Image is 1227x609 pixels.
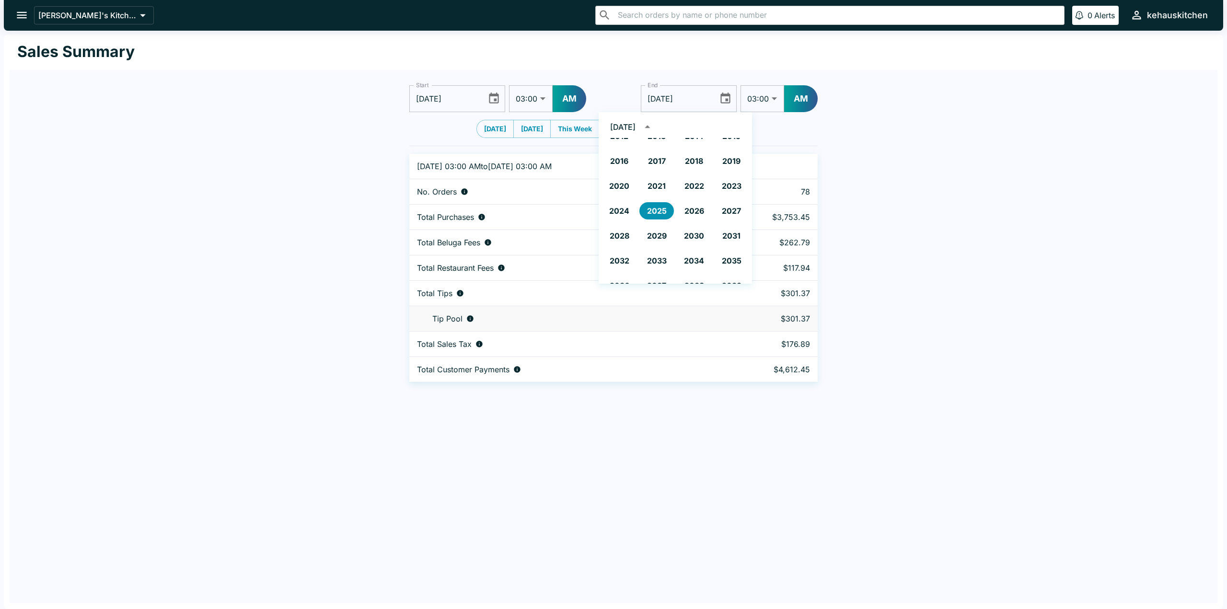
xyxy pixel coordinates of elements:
[553,85,586,112] button: AM
[677,227,711,244] button: 2030
[718,288,810,298] p: $301.37
[638,118,656,136] button: year view is open, switch to calendar view
[677,202,711,219] button: 2026
[610,122,636,132] div: [DATE]
[714,202,749,219] button: 2027
[639,202,674,219] button: 2025
[715,88,736,109] button: Choose date, selected date is Oct 1, 2025
[639,152,674,170] button: 2017
[714,177,749,195] button: 2023
[648,81,658,89] label: End
[615,9,1060,22] input: Search orders by name or phone number
[417,238,480,247] p: Total Beluga Fees
[417,161,703,171] p: [DATE] 03:00 AM to [DATE] 03:00 AM
[417,288,452,298] p: Total Tips
[718,187,810,196] p: 78
[602,177,637,195] button: 2020
[602,202,637,219] button: 2024
[17,42,135,61] h1: Sales Summary
[417,339,703,349] div: Sales tax paid by diners
[639,277,674,294] button: 2037
[417,288,703,298] div: Combined individual and pooled tips
[714,277,749,294] button: 2039
[34,6,154,24] button: [PERSON_NAME]'s Kitchen
[417,339,472,349] p: Total Sales Tax
[513,120,551,138] button: [DATE]
[714,227,749,244] button: 2031
[718,238,810,247] p: $262.79
[677,152,711,170] button: 2018
[417,187,703,196] div: Number of orders placed
[10,3,34,27] button: open drawer
[714,252,749,269] button: 2035
[417,365,703,374] div: Total amount paid for orders by diners
[718,365,810,374] p: $4,612.45
[784,85,818,112] button: AM
[417,238,703,247] div: Fees paid by diners to Beluga
[677,277,711,294] button: 2038
[639,177,674,195] button: 2021
[417,212,703,222] div: Aggregate order subtotals
[38,11,136,20] p: [PERSON_NAME]'s Kitchen
[416,81,428,89] label: Start
[677,177,711,195] button: 2022
[639,252,674,269] button: 2033
[417,314,703,323] div: Tips unclaimed by a waiter
[1094,11,1115,20] p: Alerts
[476,120,514,138] button: [DATE]
[417,212,474,222] p: Total Purchases
[484,88,504,109] button: Choose date, selected date is Sep 1, 2025
[417,263,494,273] p: Total Restaurant Fees
[602,152,637,170] button: 2016
[602,227,637,244] button: 2028
[1126,5,1212,25] button: kehauskitchen
[718,314,810,323] p: $301.37
[677,252,711,269] button: 2034
[1147,10,1208,21] div: kehauskitchen
[409,85,480,112] input: mm/dd/yyyy
[718,212,810,222] p: $3,753.45
[550,120,600,138] button: This Week
[718,339,810,349] p: $176.89
[417,263,703,273] div: Fees paid by diners to restaurant
[417,365,509,374] p: Total Customer Payments
[639,227,674,244] button: 2029
[641,85,711,112] input: mm/dd/yyyy
[602,277,637,294] button: 2036
[417,187,457,196] p: No. Orders
[432,314,463,323] p: Tip Pool
[602,252,637,269] button: 2032
[718,263,810,273] p: $117.94
[1088,11,1092,20] p: 0
[714,152,749,170] button: 2019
